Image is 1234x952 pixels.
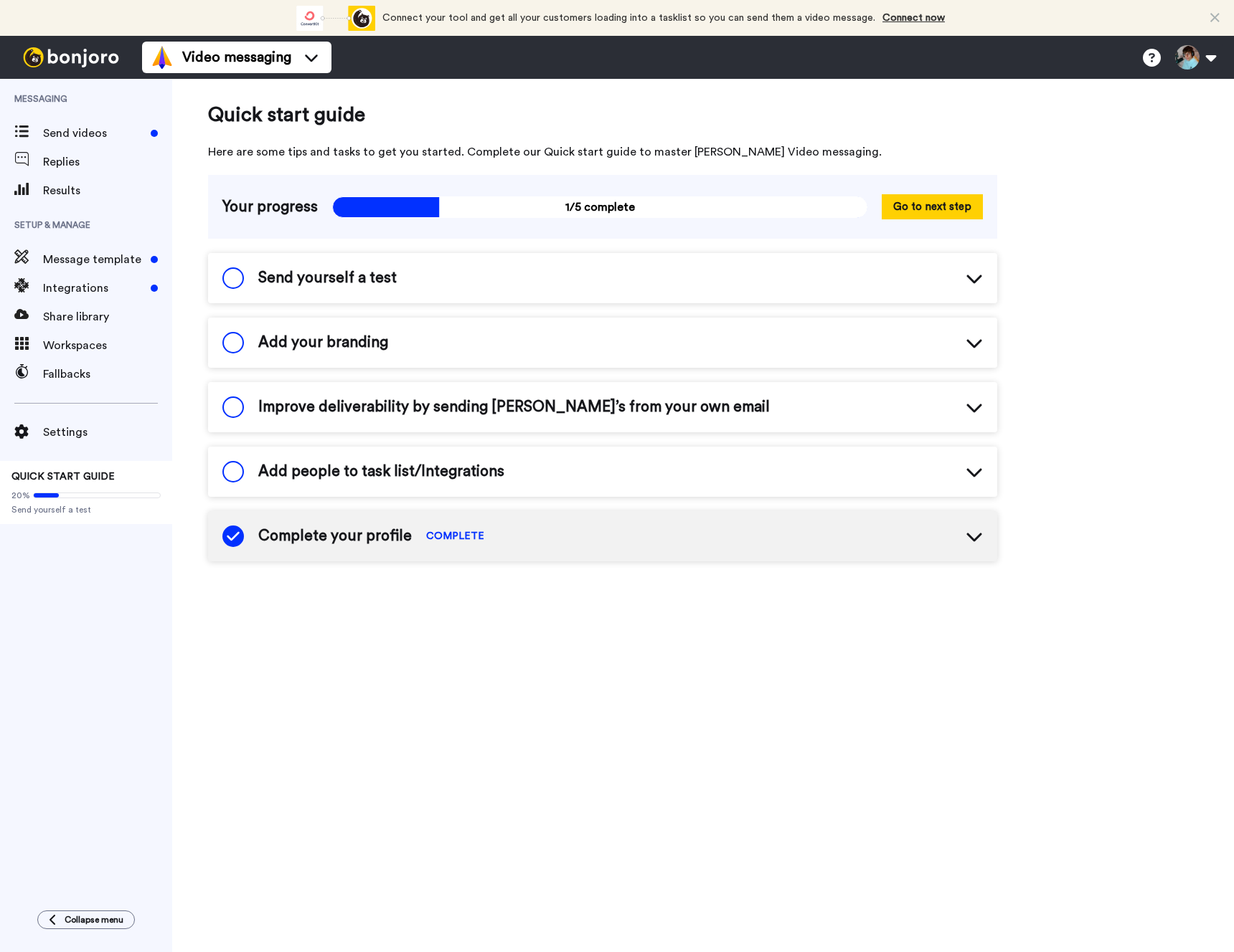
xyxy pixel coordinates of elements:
a: Connect now [882,13,945,23]
span: Here are some tips and tasks to get you started. Complete our Quick start guide to master [PERSON... [208,143,997,161]
span: 1/5 complete [332,196,867,218]
span: Complete your profile [258,525,412,547]
div: animation [296,6,375,31]
span: Add your branding [258,332,388,353]
span: Video messaging [182,47,291,67]
span: Send yourself a test [258,267,397,289]
button: Go to next step [882,194,983,219]
span: Integrations [43,280,145,297]
span: 20% [11,490,30,501]
span: Your progress [222,196,318,218]
span: Share library [43,308,172,325]
span: Add people to task list/Integrations [258,461,504,482]
button: Collapse menu [37,910,135,929]
span: Improve deliverability by sending [PERSON_NAME]’s from your own email [258,396,770,418]
span: Settings [43,424,172,441]
span: QUICK START GUIDE [11,472,115,482]
span: Results [43,182,172,199]
span: Collapse menu [65,914,123,925]
span: Workspaces [43,337,172,354]
span: Send yourself a test [11,504,161,515]
img: bj-logo-header-white.svg [17,47,125,67]
span: Connect your tool and get all your customers loading into a tasklist so you can send them a video... [382,13,875,23]
span: Fallbacks [43,366,172,383]
span: COMPLETE [426,529,484,543]
span: Message template [43,251,145,268]
span: Replies [43,153,172,171]
img: vm-color.svg [151,46,174,69]
span: Send videos [43,125,145,142]
span: Quick start guide [208,100,997,129]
